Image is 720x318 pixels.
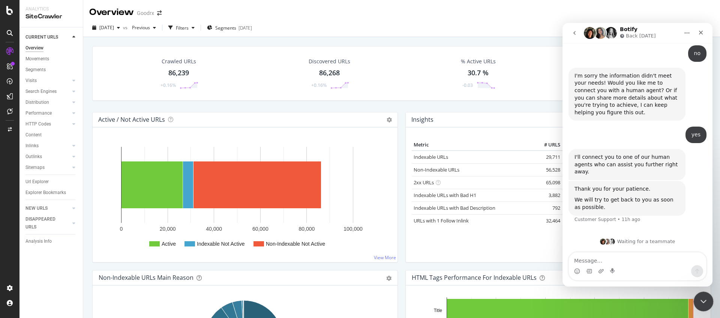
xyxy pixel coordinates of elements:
[25,33,70,41] a: CURRENT URLS
[157,10,162,16] div: arrow-right-arrow-left
[25,237,78,245] a: Analysis Info
[137,9,154,17] div: Goodrx
[25,215,63,231] div: DISAPPEARED URLS
[25,131,42,139] div: Content
[309,58,350,65] div: Discovered URLs
[25,33,58,41] div: CURRENT URLS
[386,276,391,281] div: gear
[25,88,57,96] div: Search Engines
[311,82,327,88] div: +0.16%
[25,142,39,150] div: Inlinks
[89,6,134,19] div: Overview
[461,58,496,65] div: % Active URLs
[343,226,363,232] text: 100,000
[562,214,600,227] td: +0.3 %
[238,25,252,31] div: [DATE]
[25,99,49,106] div: Distribution
[25,44,43,52] div: Overview
[25,189,66,197] div: Explorer Bookmarks
[266,241,325,247] text: Non-Indexable Not Active
[414,192,476,199] a: Indexable URLs with Bad H1
[204,22,255,34] button: Segments[DATE]
[25,88,70,96] a: Search Engines
[25,153,42,161] div: Outlinks
[25,164,45,172] div: Sitemaps
[120,226,123,232] text: 0
[532,189,562,202] td: 3,882
[414,205,495,211] a: Indexable URLs with Bad Description
[123,24,129,31] span: vs
[468,68,489,78] div: 30.7 %
[414,154,448,160] a: Indexable URLs
[25,189,78,197] a: Explorer Bookmarks
[25,178,49,186] div: Url Explorer
[25,44,78,52] a: Overview
[25,153,70,161] a: Outlinks
[197,241,245,247] text: Indexable Not Active
[25,120,51,128] div: HTTP Codes
[25,164,70,172] a: Sitemaps
[25,77,70,85] a: Visits
[25,109,70,117] a: Performance
[562,23,712,287] iframe: Intercom live chat
[25,215,70,231] a: DISAPPEARED URLS
[562,202,600,214] td: +0.4 %
[562,139,600,151] th: Change
[319,68,340,78] div: 86,268
[25,66,46,74] div: Segments
[532,163,562,176] td: 56,528
[99,139,389,256] svg: A chart.
[532,202,562,214] td: 792
[562,151,600,164] td: +0.3 %
[532,139,562,151] th: # URLS
[414,166,459,173] a: Non-Indexable URLs
[89,22,123,34] button: [DATE]
[374,254,396,261] a: View More
[168,68,189,78] div: 86,239
[25,55,49,63] div: Movements
[252,226,268,232] text: 60,000
[215,25,236,31] span: Segments
[129,24,150,31] span: Previous
[412,139,532,151] th: Metric
[176,25,189,31] div: Filters
[434,308,442,313] text: Title
[298,226,315,232] text: 80,000
[562,176,600,189] td: +0.4 %
[387,117,392,122] i: Options
[25,120,70,128] a: HTTP Codes
[411,115,433,125] h4: Insights
[25,131,78,139] a: Content
[414,217,469,224] a: URLs with 1 Follow Inlink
